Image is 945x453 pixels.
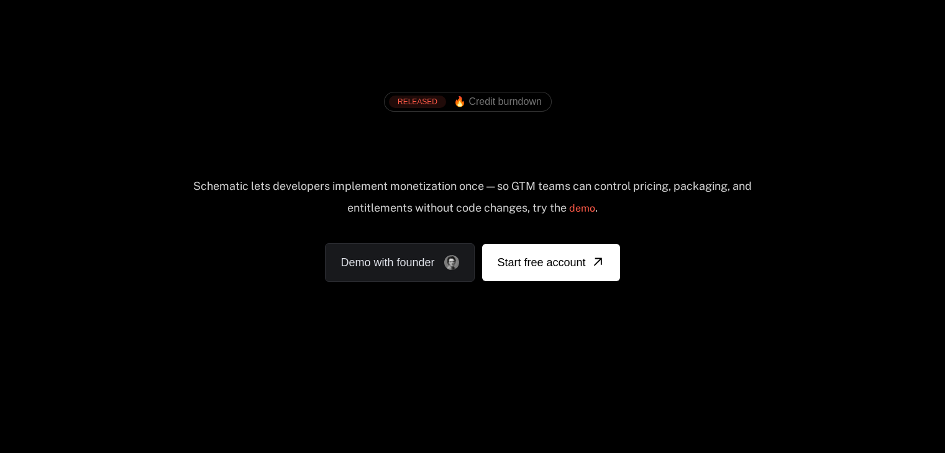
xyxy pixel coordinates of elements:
[454,96,542,107] span: 🔥 Credit burndown
[325,243,475,282] a: Demo with founder, ,[object Object]
[389,96,446,108] div: RELEASED
[569,194,595,223] a: demo
[497,254,585,271] span: Start free account
[192,179,753,223] div: Schematic lets developers implement monetization once — so GTM teams can control pricing, packagi...
[482,244,619,281] a: [object Object]
[389,96,542,108] a: [object Object],[object Object]
[444,255,459,270] img: Founder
